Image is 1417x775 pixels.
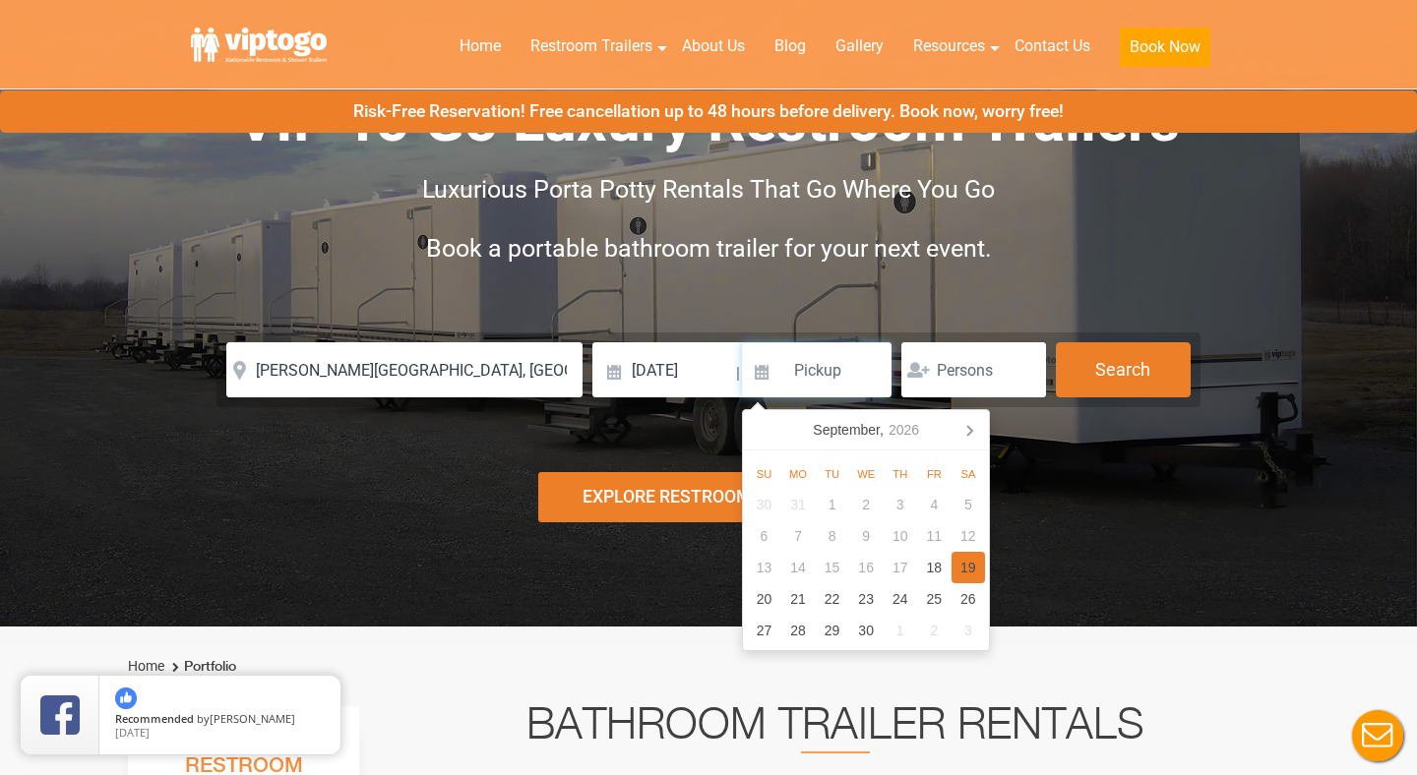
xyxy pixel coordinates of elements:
[849,462,884,486] div: We
[889,418,919,442] i: 2026
[952,583,986,615] div: 26
[736,342,740,405] span: |
[1338,696,1417,775] button: Live Chat
[849,489,884,520] div: 2
[805,414,927,446] div: September,
[226,342,583,397] input: Where do you need your restroom?
[952,552,986,583] div: 19
[952,615,986,646] div: 3
[1105,25,1225,79] a: Book Now
[781,489,816,520] div: 31
[781,462,816,486] div: Mo
[849,615,884,646] div: 30
[516,25,667,68] a: Restroom Trailers
[883,489,917,520] div: 3
[917,489,952,520] div: 4
[115,687,137,709] img: thumbs up icon
[883,552,917,583] div: 17
[426,234,992,263] span: Book a portable bathroom trailer for your next event.
[849,552,884,583] div: 16
[747,489,781,520] div: 30
[386,706,1285,753] h2: Bathroom Trailer Rentals
[884,462,918,486] div: Th
[422,175,995,204] span: Luxurious Porta Potty Rentals That Go Where You Go
[115,711,194,726] span: Recommended
[115,725,150,740] span: [DATE]
[781,520,816,552] div: 7
[1000,25,1105,68] a: Contact Us
[445,25,516,68] a: Home
[747,520,781,552] div: 6
[747,462,781,486] div: Su
[815,583,849,615] div: 22
[747,615,781,646] div: 27
[747,583,781,615] div: 20
[167,655,236,679] li: Portfolio
[883,615,917,646] div: 1
[898,25,1000,68] a: Resources
[849,520,884,552] div: 9
[742,342,892,397] input: Pickup
[1120,28,1210,67] button: Book Now
[781,552,816,583] div: 14
[815,489,849,520] div: 1
[917,462,952,486] div: Fr
[128,658,164,674] a: Home
[760,25,821,68] a: Blog
[952,520,986,552] div: 12
[115,713,325,727] span: by
[747,552,781,583] div: 13
[815,615,849,646] div: 29
[667,25,760,68] a: About Us
[1056,342,1191,397] button: Search
[849,583,884,615] div: 23
[592,342,733,397] input: Delivery
[917,520,952,552] div: 11
[815,552,849,583] div: 15
[952,489,986,520] div: 5
[883,583,917,615] div: 24
[883,520,917,552] div: 10
[40,695,80,735] img: Review Rating
[815,520,849,552] div: 8
[781,583,816,615] div: 21
[210,711,295,726] span: [PERSON_NAME]
[538,472,879,522] div: Explore Restroom Trailers
[917,615,952,646] div: 2
[901,342,1046,397] input: Persons
[952,462,986,486] div: Sa
[917,583,952,615] div: 25
[917,552,952,583] div: 18
[781,615,816,646] div: 28
[821,25,898,68] a: Gallery
[815,462,849,486] div: Tu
